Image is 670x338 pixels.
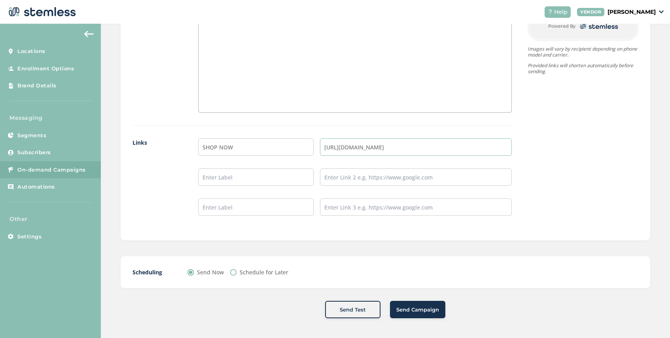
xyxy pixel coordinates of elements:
label: Scheduling [132,268,172,276]
span: Send Campaign [396,306,439,314]
span: Settings [17,233,42,241]
input: Enter Link 1 e.g. https://www.google.com [320,138,512,156]
small: Powered By [548,23,575,30]
span: Send Test [340,306,366,314]
input: Enter Link 2 e.g. https://www.google.com [320,168,512,186]
input: Enter Link 3 e.g. https://www.google.com [320,198,512,216]
span: Locations [17,47,45,55]
label: Schedule for Later [240,268,288,276]
span: Brand Details [17,82,57,90]
button: Send Test [325,301,380,318]
span: Automations [17,183,55,191]
p: [PERSON_NAME] [608,8,656,16]
span: On-demand Campaigns [17,166,86,174]
button: Send Campaign [390,301,445,318]
p: Images will vary by recipient depending on phone model and carrier. [528,46,638,58]
input: Enter Label [198,198,313,216]
span: Subscribers [17,149,51,157]
img: logo-dark-0685b13c.svg [6,4,76,20]
div: VENDOR [577,8,604,16]
iframe: Chat Widget [630,300,670,338]
img: icon_down-arrow-small-66adaf34.svg [659,10,664,13]
img: icon-help-white-03924b79.svg [548,9,553,14]
p: Provided links will shorten automatically before sending. [528,62,638,74]
input: Enter Label [198,138,313,156]
span: Segments [17,132,46,140]
input: Enter Label [198,168,313,186]
img: logo-dark-0685b13c.svg [579,22,618,31]
label: Send Now [197,268,224,276]
label: Links [132,138,183,228]
span: Help [554,8,568,16]
img: icon-arrow-back-accent-c549486e.svg [84,31,94,37]
span: Enrollment Options [17,65,74,73]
